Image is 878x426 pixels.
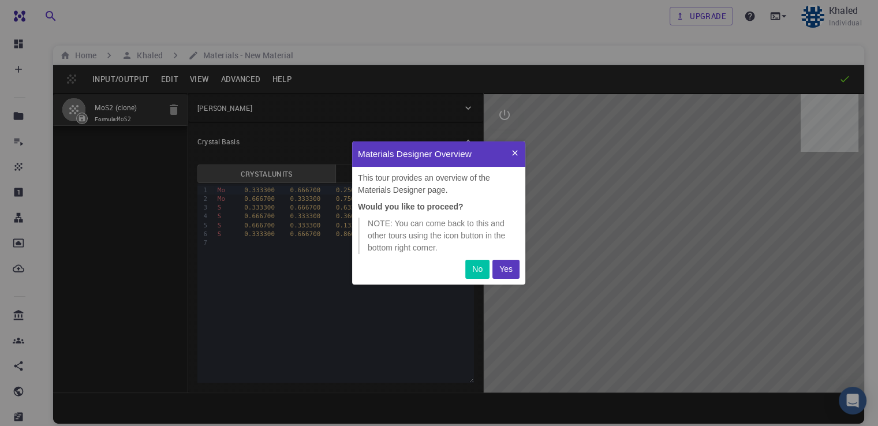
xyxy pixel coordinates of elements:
p: Yes [499,263,513,275]
p: This tour provides an overview of the Materials Designer page. [358,172,520,196]
button: Yes [492,260,520,279]
p: NOTE: You can come back to this and other tours using the icon button in the bottom right corner. [368,218,511,254]
span: Assistance [18,8,74,18]
strong: Would you like to proceed? [358,202,464,211]
button: No [465,260,490,279]
p: No [472,263,483,275]
p: Materials Designer Overview [358,147,505,160]
button: Quit Tour [505,141,525,166]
